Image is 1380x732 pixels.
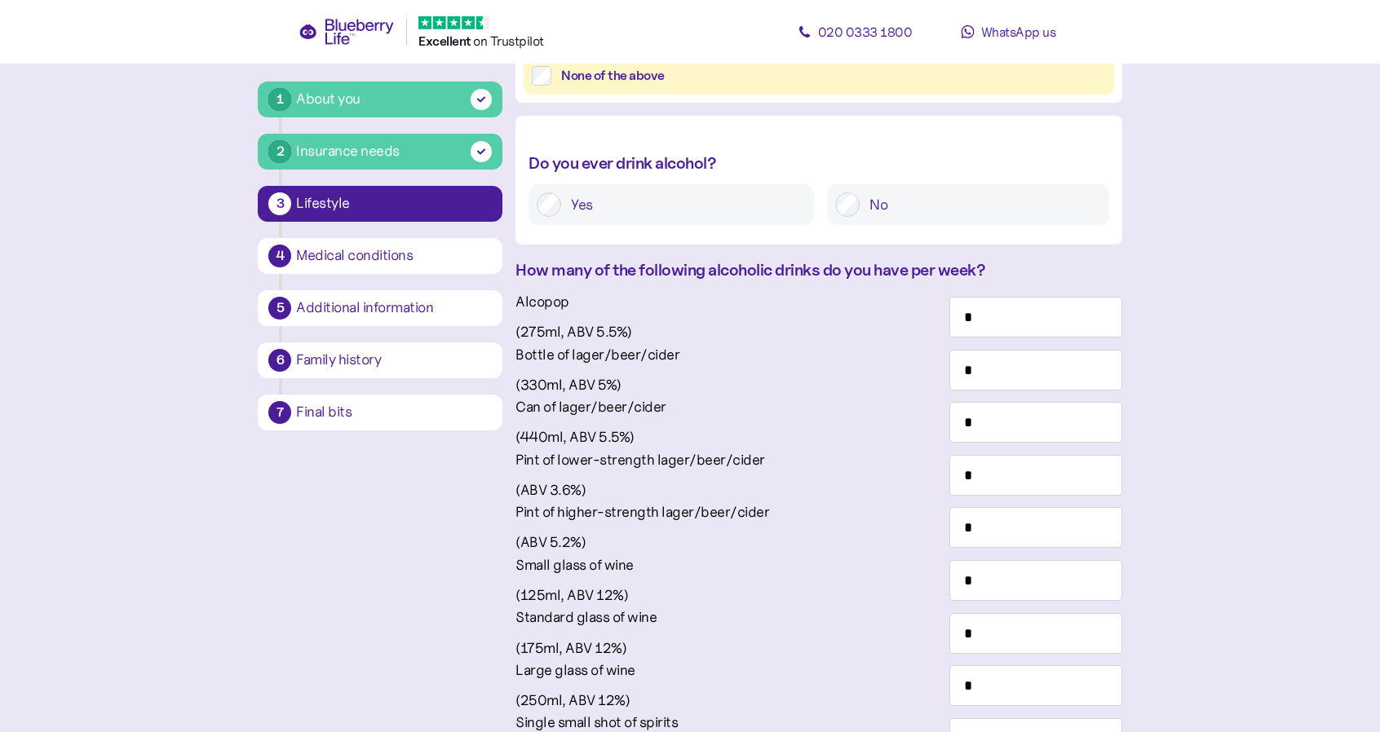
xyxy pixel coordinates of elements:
div: Bottle of lager/beer/cider [515,344,679,366]
label: No [860,192,1100,217]
button: 4Medical conditions [258,238,502,274]
div: (125ml, ABV 12%) [515,584,634,606]
div: 7 [268,401,291,424]
div: 5 [268,297,291,320]
div: Family history [296,353,492,368]
span: on Trustpilot [473,33,544,49]
div: Small glass of wine [515,554,634,576]
div: 4 [268,245,291,267]
div: Pint of lower-strength lager/beer/cider [515,449,765,471]
div: (ABV 3.6%) [515,479,765,501]
div: 6 [268,349,291,372]
div: None of the above [561,66,1105,86]
span: Excellent ️ [418,33,473,49]
div: Large glass of wine [515,659,635,681]
label: Yes [561,192,806,217]
div: (330ml, ABV 5%) [515,374,679,396]
div: 1 [268,88,291,111]
div: (275ml, ABV 5.5%) [515,321,632,343]
button: 3Lifestyle [258,186,502,222]
div: (175ml, ABV 12%) [515,637,657,659]
div: (440ml, ABV 5.5%) [515,426,666,448]
a: WhatsApp us [935,15,1081,48]
button: 5Additional information [258,290,502,326]
div: Can of lager/beer/cider [515,396,666,418]
span: WhatsApp us [981,24,1056,40]
div: How many of the following alcoholic drinks do you have per week? [515,258,1121,283]
button: 6Family history [258,342,502,378]
button: 1About you [258,82,502,117]
div: Additional information [296,301,492,315]
div: Final bits [296,405,492,420]
div: Standard glass of wine [515,606,657,628]
span: 020 0333 1800 [818,24,913,40]
div: Lifestyle [296,196,492,211]
button: 7Final bits [258,395,502,430]
a: 020 0333 1800 [781,15,928,48]
button: 2Insurance needs [258,134,502,170]
div: Alcopop [515,291,632,313]
div: 2 [268,140,291,163]
div: Pint of higher-strength lager/beer/cider [515,501,769,523]
div: Insurance needs [296,140,400,162]
div: (ABV 5.2%) [515,531,769,553]
div: (250ml, ABV 12%) [515,690,635,712]
div: Medical conditions [296,249,492,263]
div: Do you ever drink alcohol? [529,151,1108,176]
div: 3 [268,192,291,215]
div: About you [296,88,360,110]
